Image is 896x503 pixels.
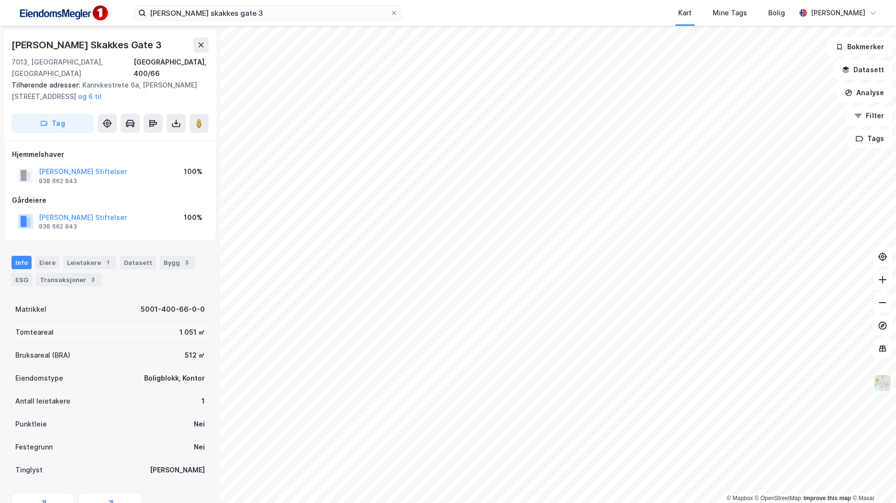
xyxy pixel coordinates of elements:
[804,495,851,502] a: Improve this map
[12,149,208,160] div: Hjemmelshaver
[11,37,163,53] div: [PERSON_NAME] Skakkes Gate 3
[11,56,134,79] div: 7013, [GEOGRAPHIC_DATA], [GEOGRAPHIC_DATA]
[828,37,892,56] button: Bokmerker
[103,258,112,267] div: 1
[185,350,205,361] div: 512 ㎡
[834,60,892,79] button: Datasett
[15,464,43,476] div: Tinglyst
[15,350,70,361] div: Bruksareal (BRA)
[184,166,202,177] div: 100%
[15,418,47,430] div: Punktleie
[146,6,390,20] input: Søk på adresse, matrikkel, gårdeiere, leietakere eller personer
[144,372,205,384] div: Boligblokk, Kontor
[727,495,753,502] a: Mapbox
[846,106,892,125] button: Filter
[15,372,63,384] div: Eiendomstype
[874,374,892,392] img: Z
[11,81,82,89] span: Tilhørende adresser:
[120,256,156,269] div: Datasett
[15,304,46,315] div: Matrikkel
[194,418,205,430] div: Nei
[184,212,202,223] div: 100%
[88,275,98,284] div: 3
[182,258,191,267] div: 3
[768,7,785,19] div: Bolig
[63,256,116,269] div: Leietakere
[15,2,111,24] img: F4PB6Px+NJ5v8B7XTbfpPpyloAAAAASUVORK5CYII=
[150,464,205,476] div: [PERSON_NAME]
[15,327,54,338] div: Tomteareal
[811,7,865,19] div: [PERSON_NAME]
[36,273,101,286] div: Transaksjoner
[848,457,896,503] iframe: Chat Widget
[179,327,205,338] div: 1 051 ㎡
[678,7,692,19] div: Kart
[11,256,32,269] div: Info
[11,273,32,286] div: ESG
[713,7,747,19] div: Mine Tags
[755,495,801,502] a: OpenStreetMap
[11,114,94,133] button: Tag
[837,83,892,102] button: Analyse
[141,304,205,315] div: 5001-400-66-0-0
[15,395,70,407] div: Antall leietakere
[194,441,205,453] div: Nei
[15,441,53,453] div: Festegrunn
[160,256,195,269] div: Bygg
[134,56,209,79] div: [GEOGRAPHIC_DATA], 400/66
[848,457,896,503] div: Kontrollprogram for chat
[39,177,77,185] div: 938 662 843
[202,395,205,407] div: 1
[39,223,77,230] div: 938 662 843
[11,79,201,102] div: Kannikestrete 6a, [PERSON_NAME][STREET_ADDRESS]
[12,195,208,206] div: Gårdeiere
[35,256,59,269] div: Eiere
[848,129,892,148] button: Tags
